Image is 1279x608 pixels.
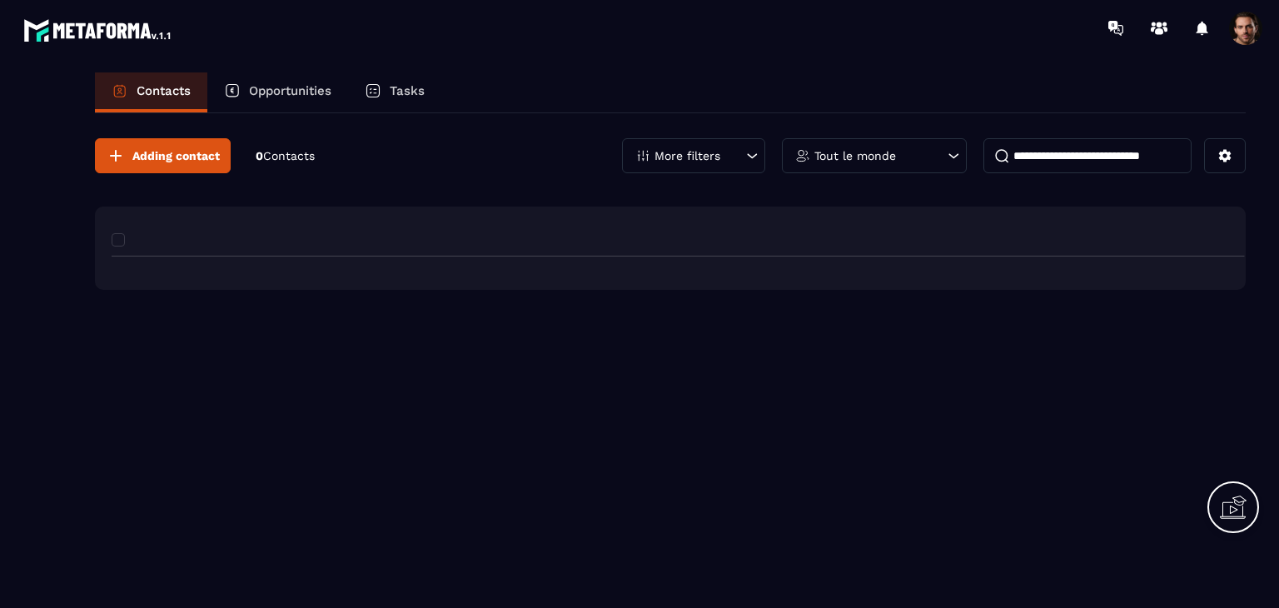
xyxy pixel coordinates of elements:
[256,148,315,164] p: 0
[348,72,441,112] a: Tasks
[814,150,896,162] p: Tout le monde
[95,72,207,112] a: Contacts
[132,147,220,164] span: Adding contact
[263,149,315,162] span: Contacts
[207,72,348,112] a: Opportunities
[137,83,191,98] p: Contacts
[95,138,231,173] button: Adding contact
[654,150,720,162] p: More filters
[390,83,425,98] p: Tasks
[23,15,173,45] img: logo
[249,83,331,98] p: Opportunities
